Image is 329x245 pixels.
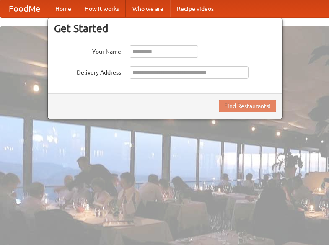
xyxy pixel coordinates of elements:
[54,66,121,77] label: Delivery Address
[54,45,121,56] label: Your Name
[49,0,78,17] a: Home
[54,22,276,35] h3: Get Started
[0,0,49,17] a: FoodMe
[126,0,170,17] a: Who we are
[170,0,220,17] a: Recipe videos
[78,0,126,17] a: How it works
[219,100,276,112] button: Find Restaurants!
